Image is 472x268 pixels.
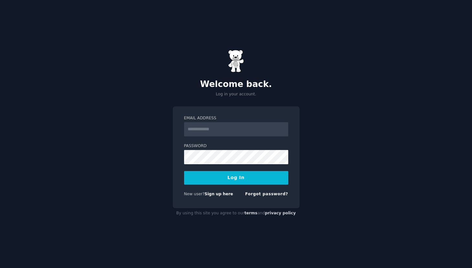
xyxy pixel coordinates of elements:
[173,91,300,97] p: Log in your account.
[173,79,300,90] h2: Welcome back.
[173,208,300,219] div: By using this site you agree to our and
[245,192,288,196] a: Forgot password?
[228,50,244,72] img: Gummy Bear
[184,171,288,185] button: Log In
[184,115,288,121] label: Email Address
[204,192,233,196] a: Sign up here
[184,143,288,149] label: Password
[244,211,257,215] a: terms
[184,192,205,196] span: New user?
[265,211,296,215] a: privacy policy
